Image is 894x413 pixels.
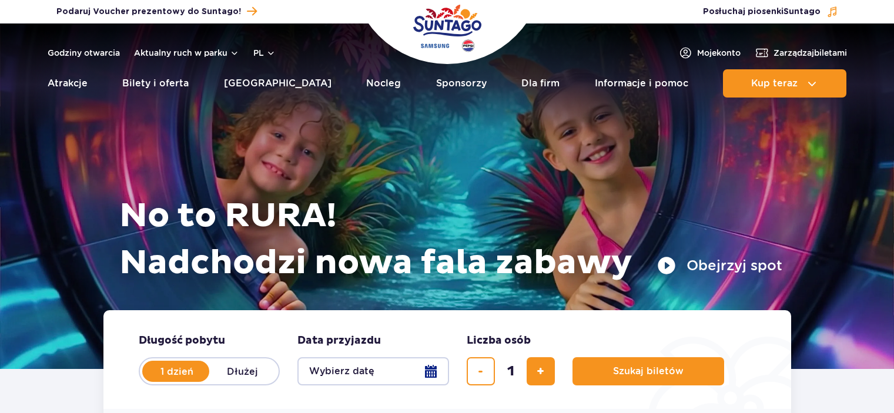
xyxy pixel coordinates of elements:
a: Podaruj Voucher prezentowy do Suntago! [56,4,257,19]
label: 1 dzień [143,359,210,384]
button: pl [253,47,276,59]
button: Posłuchaj piosenkiSuntago [703,6,838,18]
button: Wybierz datę [297,357,449,385]
a: Atrakcje [48,69,88,98]
span: Data przyjazdu [297,334,381,348]
span: Posłuchaj piosenki [703,6,821,18]
span: Liczba osób [467,334,531,348]
a: Sponsorzy [436,69,487,98]
form: Planowanie wizyty w Park of Poland [103,310,791,409]
a: Informacje i pomoc [595,69,688,98]
button: dodaj bilet [527,357,555,385]
span: Długość pobytu [139,334,225,348]
a: Bilety i oferta [122,69,189,98]
span: Kup teraz [751,78,798,89]
button: Kup teraz [723,69,846,98]
span: Suntago [783,8,821,16]
button: Aktualny ruch w parku [134,48,239,58]
button: usuń bilet [467,357,495,385]
label: Dłużej [209,359,276,384]
a: Zarządzajbiletami [755,46,847,60]
a: Mojekonto [678,46,741,60]
a: Godziny otwarcia [48,47,120,59]
span: Podaruj Voucher prezentowy do Suntago! [56,6,241,18]
a: [GEOGRAPHIC_DATA] [224,69,332,98]
span: Szukaj biletów [613,366,684,377]
input: liczba biletów [497,357,525,385]
button: Obejrzyj spot [657,256,782,275]
a: Nocleg [366,69,401,98]
span: Moje konto [697,47,741,59]
h1: No to RURA! Nadchodzi nowa fala zabawy [119,193,782,287]
button: Szukaj biletów [572,357,724,385]
span: Zarządzaj biletami [774,47,847,59]
a: Dla firm [521,69,560,98]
